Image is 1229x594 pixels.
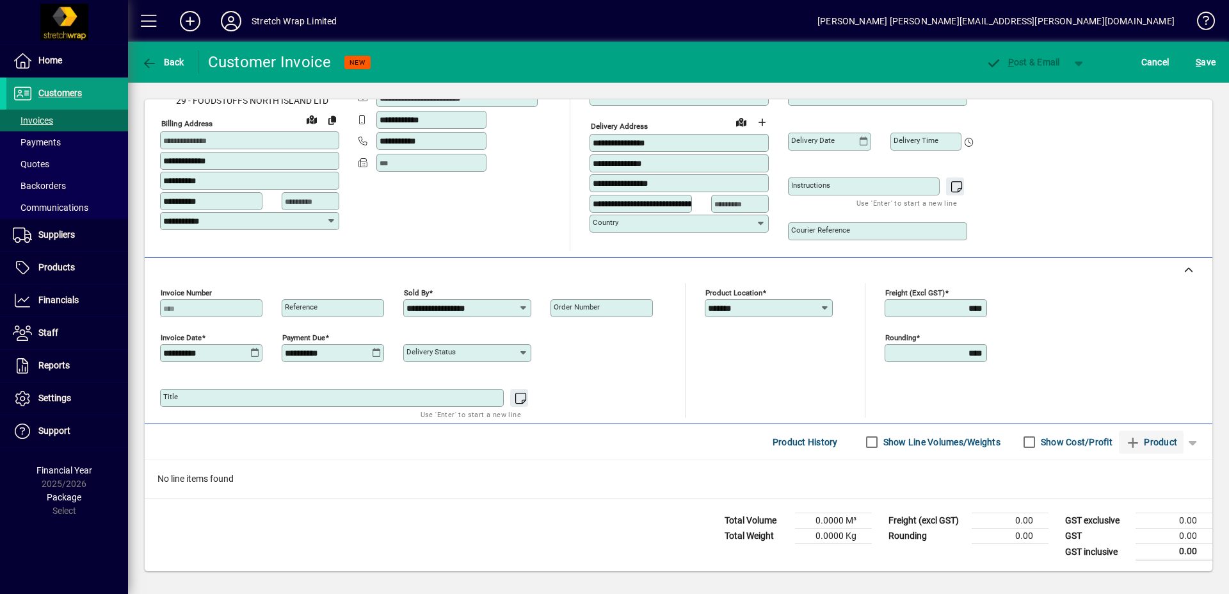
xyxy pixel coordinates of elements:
a: Reports [6,350,128,382]
span: Staff [38,327,58,338]
td: 0.00 [1136,544,1212,560]
button: Add [170,10,211,33]
span: Suppliers [38,229,75,240]
td: Total Volume [718,513,795,529]
span: Support [38,425,70,436]
button: Product History [767,431,843,454]
mat-label: Freight (excl GST) [885,288,945,297]
div: [PERSON_NAME] [PERSON_NAME][EMAIL_ADDRESS][PERSON_NAME][DOMAIN_NAME] [817,11,1175,31]
a: Products [6,252,128,284]
span: Product [1125,432,1177,452]
span: Communications [13,202,88,213]
button: Cancel [1138,51,1173,74]
mat-label: Product location [705,288,762,297]
td: 0.00 [1136,513,1212,529]
a: Suppliers [6,219,128,251]
div: Customer Invoice [208,52,332,72]
span: Financial Year [36,465,92,475]
span: Back [141,57,184,67]
button: Choose address [751,112,772,133]
span: ost & Email [986,57,1060,67]
button: Profile [211,10,252,33]
span: Reports [38,360,70,370]
a: Financials [6,285,128,317]
td: GST inclusive [1059,544,1136,560]
span: Quotes [13,159,49,169]
a: Support [6,415,128,447]
span: Cancel [1141,52,1169,72]
span: NEW [349,58,365,67]
td: 0.0000 Kg [795,529,872,544]
span: 29 - FOODSTUFFS NORTH ISLAND LTD [160,94,339,108]
mat-label: Delivery date [791,136,835,145]
td: 0.00 [1136,529,1212,544]
mat-label: Title [163,392,178,401]
a: Home [6,45,128,77]
td: Freight (excl GST) [882,513,972,529]
td: 0.00 [972,529,1048,544]
a: Knowledge Base [1187,3,1213,44]
span: S [1196,57,1201,67]
mat-label: Country [593,218,618,227]
mat-label: Courier Reference [791,226,850,235]
td: 0.00 [972,513,1048,529]
span: Settings [38,393,71,403]
span: Backorders [13,181,66,191]
mat-label: Order number [554,302,600,311]
mat-hint: Use 'Enter' to start a new line [421,407,521,422]
button: Back [138,51,188,74]
a: Settings [6,383,128,415]
div: No line items found [145,459,1212,499]
span: Payments [13,137,61,147]
button: Copy to Delivery address [322,110,342,130]
td: GST exclusive [1059,513,1136,529]
label: Show Cost/Profit [1038,436,1113,449]
mat-label: Rounding [885,333,916,342]
span: Customers [38,88,82,98]
span: P [1008,57,1014,67]
mat-label: Delivery status [406,347,456,356]
a: Invoices [6,110,128,131]
a: View on map [731,111,751,132]
mat-hint: Use 'Enter' to start a new line [856,195,957,210]
mat-label: Invoice date [161,333,202,342]
mat-label: Reference [285,302,317,311]
button: Save [1193,51,1219,74]
span: ave [1196,52,1216,72]
span: Invoices [13,115,53,126]
app-page-header-button: Back [128,51,198,74]
mat-label: Payment due [282,333,325,342]
span: Product History [773,432,838,452]
a: Staff [6,317,128,349]
mat-label: Invoice number [161,288,212,297]
td: Rounding [882,529,972,544]
a: Backorders [6,175,128,197]
td: GST [1059,529,1136,544]
span: Package [47,492,81,502]
div: Stretch Wrap Limited [252,11,337,31]
a: Quotes [6,153,128,175]
mat-label: Instructions [791,181,830,190]
span: Products [38,262,75,272]
mat-label: Sold by [404,288,429,297]
a: Communications [6,197,128,219]
button: Product [1119,431,1184,454]
a: Payments [6,131,128,153]
a: View on map [301,109,322,129]
span: Financials [38,295,79,305]
td: 0.0000 M³ [795,513,872,529]
td: Total Weight [718,529,795,544]
span: Home [38,55,62,65]
label: Show Line Volumes/Weights [881,436,1000,449]
mat-label: Delivery time [894,136,938,145]
button: Post & Email [979,51,1066,74]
